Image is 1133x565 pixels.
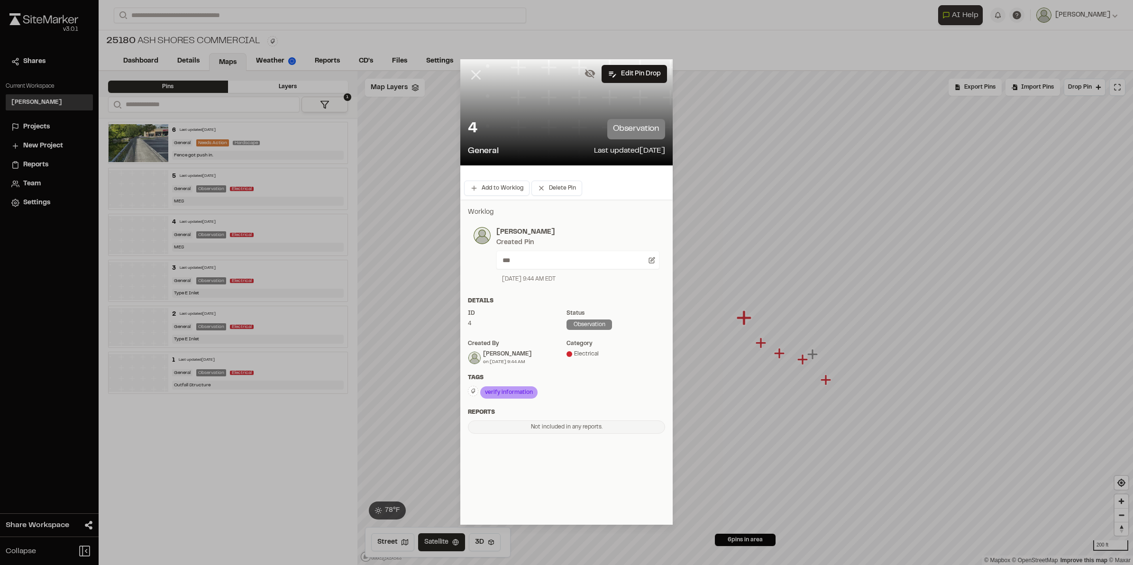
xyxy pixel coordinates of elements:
div: [PERSON_NAME] [483,350,531,358]
div: Tags [468,374,665,382]
button: Edit Tags [468,386,478,396]
div: Electrical [566,350,665,358]
div: [DATE] 9:44 AM EDT [502,275,556,283]
p: General [468,145,499,158]
button: Delete Pin [531,181,582,196]
div: Not included in any reports. [468,420,665,434]
div: Details [468,297,665,305]
div: verify information [480,386,538,399]
button: Edit Pin Drop [602,65,667,83]
p: observation [607,119,665,139]
p: Worklog [468,207,665,218]
div: category [566,339,665,348]
div: observation [566,319,612,330]
p: Last updated [DATE] [594,145,665,158]
div: on [DATE] 9:44 AM [483,358,531,365]
div: Status [566,309,665,318]
img: Michael Williams [468,352,481,364]
div: ID [468,309,566,318]
div: Created Pin [496,237,534,248]
div: 4 [468,319,566,328]
div: Created by [468,339,566,348]
div: Reports [468,408,665,417]
p: [PERSON_NAME] [496,227,659,237]
button: Add to Worklog [464,181,530,196]
p: 4 [468,119,477,138]
img: photo [474,227,491,244]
